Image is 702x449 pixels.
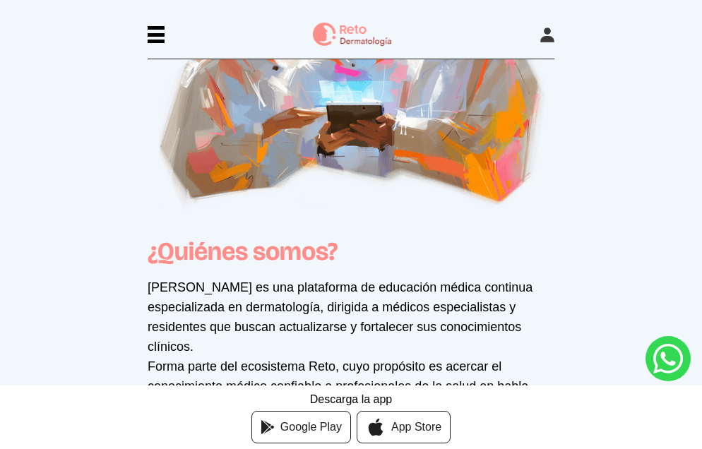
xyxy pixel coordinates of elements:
h1: ¿Quiénes somos? [148,238,554,266]
a: App Store [357,411,451,443]
p: [PERSON_NAME] es una plataforma de educación médica continua especializada en dermatología, dirig... [148,277,554,357]
img: logo Reto dermatología [313,23,392,47]
a: Google Play [251,411,351,443]
a: whatsapp button [646,336,691,381]
span: Google Play [280,419,342,436]
span: App Store [391,419,441,436]
p: Forma parte del ecosistema Reto, cuyo propósito es acercar el conocimiento médico confiable a pro... [148,357,554,436]
div: Descarga la app [310,388,393,405]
